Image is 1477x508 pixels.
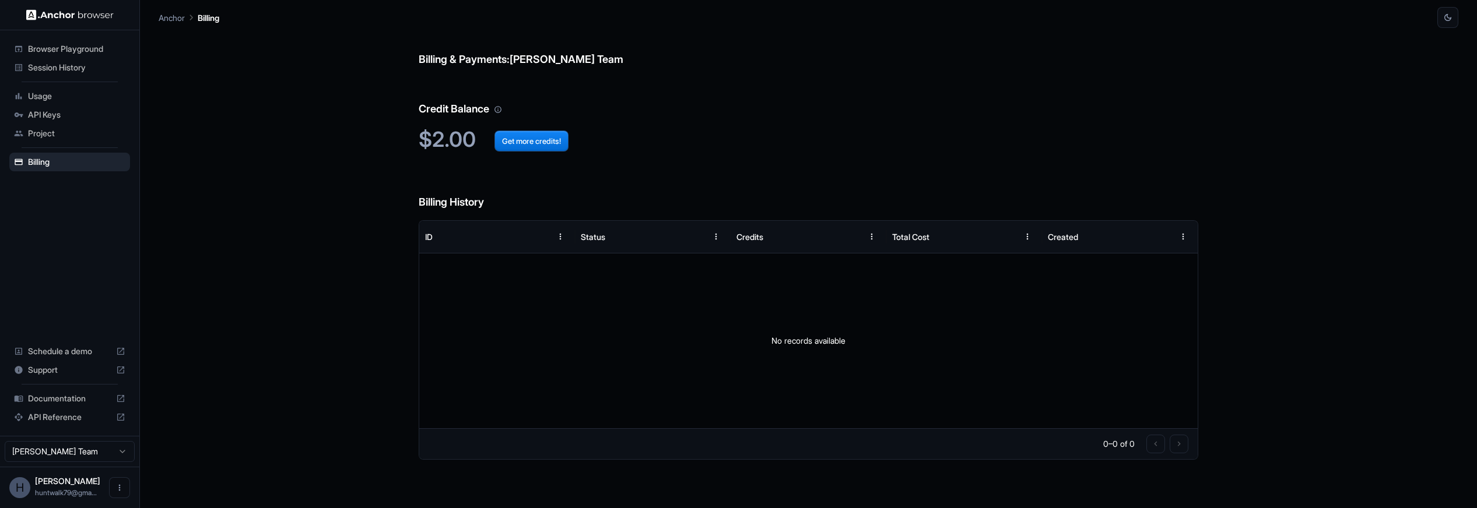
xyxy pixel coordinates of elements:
[9,153,130,171] div: Billing
[550,226,571,247] button: Menu
[9,361,130,379] div: Support
[419,253,1198,428] div: No records available
[1048,232,1078,242] div: Created
[26,9,114,20] img: Anchor Logo
[529,226,550,247] button: Sort
[28,128,125,139] span: Project
[9,58,130,77] div: Session History
[9,87,130,105] div: Usage
[35,476,100,486] span: Hunter Walker
[28,411,111,423] span: API Reference
[1103,438,1135,450] p: 0–0 of 0
[9,408,130,426] div: API Reference
[419,28,1198,68] h6: Billing & Payments: [PERSON_NAME] Team
[9,124,130,143] div: Project
[1152,226,1173,247] button: Sort
[425,232,433,242] div: ID
[685,226,706,247] button: Sort
[9,477,30,498] div: H
[35,488,97,497] span: huntwalk79@gmail.com
[28,62,125,73] span: Session History
[9,389,130,408] div: Documentation
[419,77,1198,118] h6: Credit Balance
[861,226,882,247] button: Menu
[28,43,125,55] span: Browser Playground
[419,171,1198,211] h6: Billing History
[198,12,219,24] p: Billing
[840,226,861,247] button: Sort
[1173,226,1194,247] button: Menu
[9,105,130,124] div: API Keys
[1017,226,1038,247] button: Menu
[28,109,125,121] span: API Keys
[494,105,502,114] svg: Your credit balance will be consumed as you use the API. Visit the usage page to view a breakdown...
[28,393,111,404] span: Documentation
[996,226,1017,247] button: Sort
[706,226,727,247] button: Menu
[28,345,111,357] span: Schedule a demo
[28,156,125,168] span: Billing
[9,40,130,58] div: Browser Playground
[736,232,763,242] div: Credits
[159,11,219,24] nav: breadcrumb
[109,477,130,498] button: Open menu
[28,364,111,376] span: Support
[892,232,929,242] div: Total Cost
[494,130,569,151] button: Get more credits!
[28,90,125,102] span: Usage
[419,127,1198,152] h2: $2.00
[9,342,130,361] div: Schedule a demo
[581,232,605,242] div: Status
[159,12,185,24] p: Anchor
